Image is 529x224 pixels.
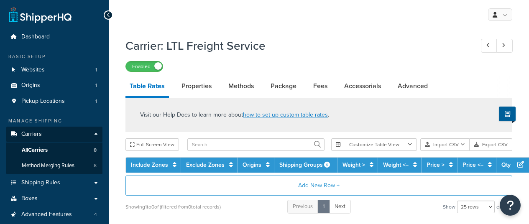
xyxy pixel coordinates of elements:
a: Exclude Zones [186,160,225,169]
button: Import CSV [420,138,470,151]
span: Pickup Locations [21,98,65,105]
a: Advanced [394,76,432,96]
a: Weight > [342,160,365,169]
a: Price > [427,160,445,169]
a: Package [266,76,301,96]
a: Properties [177,76,216,96]
span: Dashboard [21,33,50,41]
button: Show Help Docs [499,107,516,121]
span: 8 [94,147,97,154]
span: Websites [21,66,45,74]
span: Boxes [21,195,38,202]
span: Advanced Features [21,211,72,218]
input: Search [187,138,325,151]
a: Shipping Rules [6,175,102,191]
a: Price <= [463,160,483,169]
a: Websites1 [6,62,102,78]
a: Weight <= [383,160,409,169]
li: Websites [6,62,102,78]
th: Shipping Groups [274,158,337,173]
a: AllCarriers8 [6,143,102,158]
span: Next [335,202,345,210]
div: Basic Setup [6,53,102,60]
span: Origins [21,82,40,89]
a: Boxes [6,191,102,206]
div: Showing 1 to 0 of (filtered from 0 total records) [125,201,221,213]
span: 1 [95,82,97,89]
span: 8 [94,162,97,169]
a: Pickup Locations1 [6,94,102,109]
a: Previous Record [481,39,497,53]
a: Origins1 [6,78,102,93]
span: Shipping Rules [21,179,60,186]
a: 1 [317,200,330,214]
span: entries [496,201,512,213]
span: 1 [95,66,97,74]
button: Customize Table View [331,138,417,151]
li: Carriers [6,127,102,174]
button: Open Resource Center [500,195,521,216]
span: Previous [293,202,313,210]
button: Add New Row + [125,176,512,196]
h1: Carrier: LTL Freight Service [125,38,465,54]
a: Dashboard [6,29,102,45]
span: Method Merging Rules [22,162,74,169]
a: Origins [243,160,261,169]
span: 4 [94,211,97,218]
span: Show [443,201,455,213]
p: Visit our Help Docs to learn more about . [140,110,329,120]
a: Qty > [501,160,515,169]
a: Next [329,200,351,214]
li: Pickup Locations [6,94,102,109]
a: Method Merging Rules8 [6,158,102,173]
button: Export CSV [470,138,512,151]
a: Advanced Features4 [6,207,102,222]
li: Advanced Features [6,207,102,222]
a: Table Rates [125,76,169,98]
li: Method Merging Rules [6,158,102,173]
li: Origins [6,78,102,93]
label: Enabled [126,61,163,71]
a: Carriers [6,127,102,142]
span: 1 [95,98,97,105]
span: Carriers [21,131,42,138]
a: Previous [287,200,318,214]
a: Accessorials [340,76,385,96]
button: Full Screen View [125,138,179,151]
a: Include Zones [131,160,168,169]
a: Fees [309,76,332,96]
a: Methods [224,76,258,96]
a: Next Record [496,39,513,53]
span: All Carriers [22,147,48,154]
a: how to set up custom table rates [243,110,328,119]
div: Manage Shipping [6,117,102,125]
